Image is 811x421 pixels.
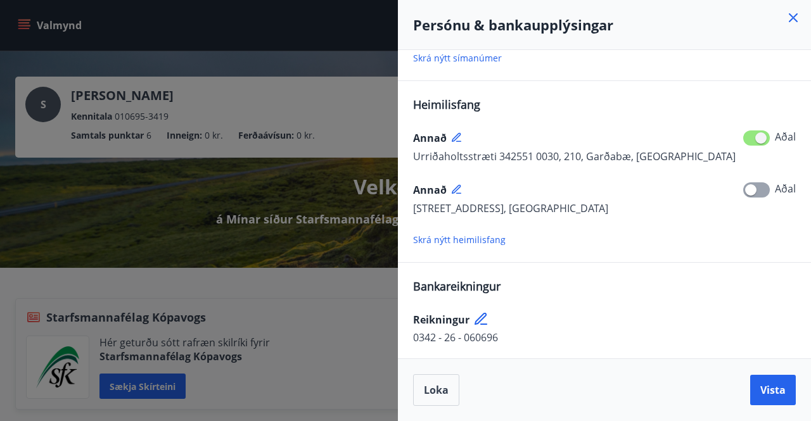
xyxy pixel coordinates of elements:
[775,182,796,196] span: Aðal
[413,52,502,64] span: Skrá nýtt símanúmer
[413,97,480,112] span: Heimilisfang
[413,330,498,344] span: 0342 - 26 - 060696
[413,201,608,215] span: [STREET_ADDRESS], [GEOGRAPHIC_DATA]
[413,374,459,406] button: Loka
[413,234,506,246] span: Skrá nýtt heimilisfang
[750,375,796,405] button: Vista
[413,149,736,163] span: Urriðaholtsstræti 342551 0030, 210, Garðabæ, [GEOGRAPHIC_DATA]
[760,383,786,397] span: Vista
[413,15,796,34] h4: Persónu & bankaupplýsingar
[413,279,501,294] span: Bankareikningur
[775,130,796,144] span: Aðal
[413,131,447,145] span: Annað
[413,313,469,327] span: Reikningur
[413,183,447,197] span: Annað
[424,383,449,397] span: Loka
